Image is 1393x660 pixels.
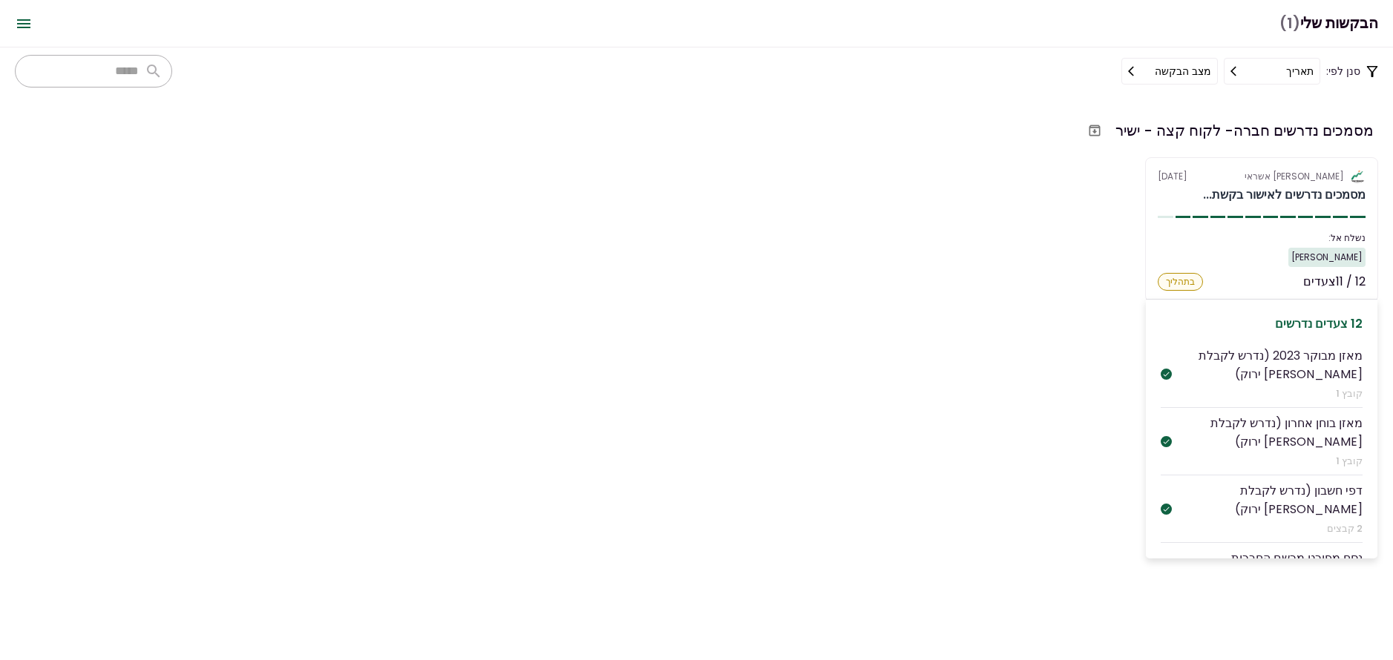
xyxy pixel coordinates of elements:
img: Partner logo [1350,170,1366,183]
h1: הבקשות שלי [1279,8,1378,39]
div: מאזן בוחן אחרון (נדרש לקבלת [PERSON_NAME] ירוק) [1172,414,1363,451]
span: (1) [1279,8,1300,39]
div: [PERSON_NAME] אשראי [1245,170,1344,183]
div: בתהליך [1158,273,1203,291]
div: נשלח אל: [1158,231,1366,245]
div: 2 קבצים [1172,521,1363,536]
div: תאריך [1286,63,1314,79]
div: נסח מפורט מרשם החברות [1231,549,1363,567]
div: קובץ 1 [1172,454,1363,469]
button: העבר לארכיון [1081,117,1108,144]
div: מסמכים נדרשים לאישור בקשת חברה - לקוח [1203,186,1366,204]
div: מאזן מבוקר 2023 (נדרש לקבלת [PERSON_NAME] ירוק) [1172,346,1363,383]
div: דפי חשבון (נדרש לקבלת [PERSON_NAME] ירוק) [1172,481,1363,518]
div: 12 צעדים נדרשים [1161,314,1363,333]
div: [PERSON_NAME] [1288,248,1366,267]
button: מצב הבקשה [1121,58,1218,85]
div: קובץ 1 [1172,386,1363,401]
div: 12 / 11 צעדים [1303,273,1366,291]
button: Open menu [6,6,42,42]
div: סנן לפי: [1121,58,1378,85]
button: תאריך [1224,58,1320,85]
div: מסמכים נדרשים חברה- לקוח קצה - ישיר [1115,119,1374,142]
div: [DATE] [1158,170,1366,183]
